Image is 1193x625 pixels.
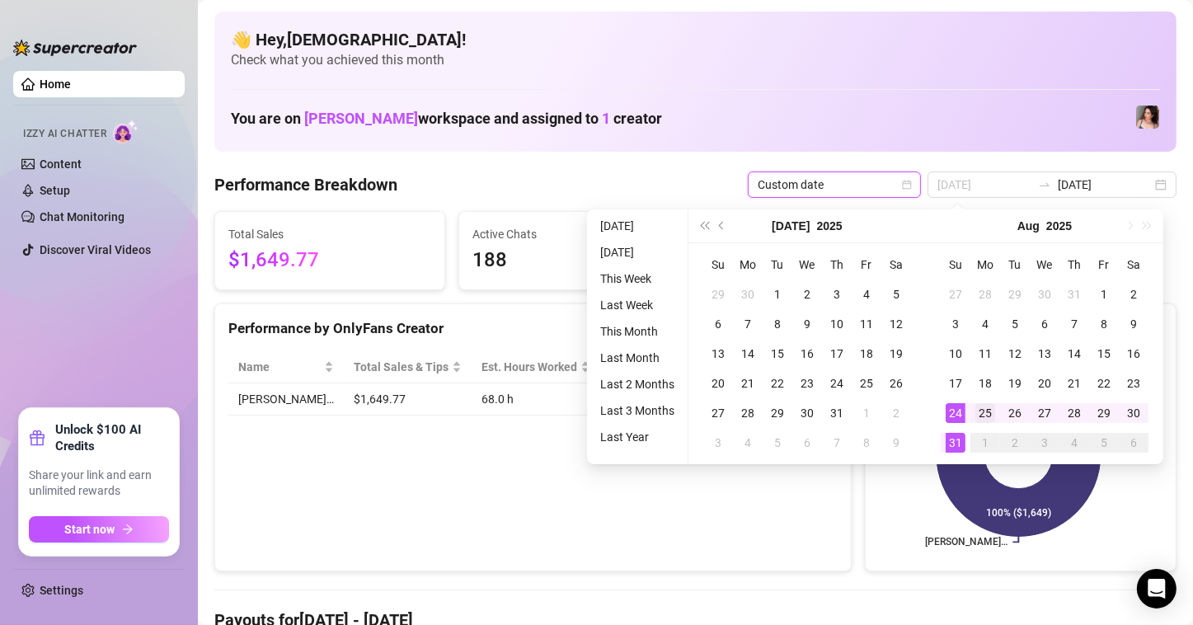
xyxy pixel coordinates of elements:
div: 29 [1005,284,1025,304]
div: 24 [946,403,965,423]
div: 25 [857,374,876,393]
td: 2025-08-01 [1089,280,1119,309]
td: 2025-07-31 [822,398,852,428]
td: 2025-07-13 [703,339,733,369]
div: 28 [1064,403,1084,423]
td: 2025-08-12 [1000,339,1030,369]
td: 2025-09-06 [1119,428,1148,458]
td: 2025-08-28 [1059,398,1089,428]
td: 2025-08-11 [970,339,1000,369]
td: 2025-08-31 [941,428,970,458]
div: 20 [1035,374,1054,393]
div: 13 [1035,344,1054,364]
div: 4 [975,314,995,334]
td: 2025-07-30 [792,398,822,428]
div: 31 [946,433,965,453]
span: [PERSON_NAME] [304,110,418,127]
h1: You are on workspace and assigned to creator [231,110,662,128]
span: 188 [472,245,675,276]
div: 3 [1035,433,1054,453]
li: Last Week [594,295,681,315]
div: 29 [708,284,728,304]
div: 29 [1094,403,1114,423]
td: 2025-08-09 [1119,309,1148,339]
div: 7 [1064,314,1084,334]
div: 13 [708,344,728,364]
td: 2025-07-14 [733,339,763,369]
th: We [792,250,822,280]
span: swap-right [1038,178,1051,191]
li: Last Month [594,348,681,368]
td: 2025-08-08 [852,428,881,458]
span: calendar [902,180,912,190]
div: 3 [708,433,728,453]
td: 2025-09-02 [1000,428,1030,458]
span: arrow-right [122,524,134,535]
th: Mo [970,250,1000,280]
td: 2025-08-15 [1089,339,1119,369]
td: 2025-07-02 [792,280,822,309]
h4: Performance Breakdown [214,173,397,196]
td: 2025-08-05 [763,428,792,458]
td: 2025-07-05 [881,280,911,309]
div: 23 [1124,374,1144,393]
td: 2025-08-04 [970,309,1000,339]
div: 10 [946,344,965,364]
button: Choose a month [1017,209,1040,242]
div: 25 [975,403,995,423]
button: Start nowarrow-right [29,516,169,543]
th: We [1030,250,1059,280]
div: 4 [738,433,758,453]
td: 2025-07-12 [881,309,911,339]
div: Performance by OnlyFans Creator [228,317,838,340]
span: Start now [65,523,115,536]
div: 2 [886,403,906,423]
div: 27 [946,284,965,304]
button: Choose a year [1046,209,1072,242]
td: 2025-08-22 [1089,369,1119,398]
th: Mo [733,250,763,280]
div: 8 [1094,314,1114,334]
li: [DATE] [594,216,681,236]
div: 22 [1094,374,1114,393]
td: 2025-08-04 [733,428,763,458]
td: 2025-08-06 [1030,309,1059,339]
td: 2025-07-25 [852,369,881,398]
div: 12 [886,314,906,334]
text: [PERSON_NAME]… [925,537,1007,548]
div: 14 [1064,344,1084,364]
img: logo-BBDzfeDw.svg [13,40,137,56]
span: 1 [602,110,610,127]
span: to [1038,178,1051,191]
a: Setup [40,184,70,197]
span: Izzy AI Chatter [23,126,106,142]
td: 2025-08-02 [1119,280,1148,309]
span: Check what you achieved this month [231,51,1160,69]
li: [DATE] [594,242,681,262]
div: 11 [975,344,995,364]
div: 30 [797,403,817,423]
td: 2025-09-03 [1030,428,1059,458]
td: 2025-09-04 [1059,428,1089,458]
img: AI Chatter [113,120,139,143]
div: 27 [708,403,728,423]
th: Fr [1089,250,1119,280]
td: 2025-07-22 [763,369,792,398]
th: Th [1059,250,1089,280]
div: 26 [886,374,906,393]
td: 68.0 h [472,383,600,416]
td: 2025-08-14 [1059,339,1089,369]
td: 2025-07-08 [763,309,792,339]
td: 2025-07-28 [733,398,763,428]
td: 2025-07-18 [852,339,881,369]
a: Discover Viral Videos [40,243,151,256]
td: 2025-07-29 [1000,280,1030,309]
th: Tu [763,250,792,280]
td: 2025-08-24 [941,398,970,428]
td: 2025-07-31 [1059,280,1089,309]
td: 2025-08-09 [881,428,911,458]
td: 2025-07-07 [733,309,763,339]
div: 6 [797,433,817,453]
th: Su [703,250,733,280]
td: 2025-08-01 [852,398,881,428]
